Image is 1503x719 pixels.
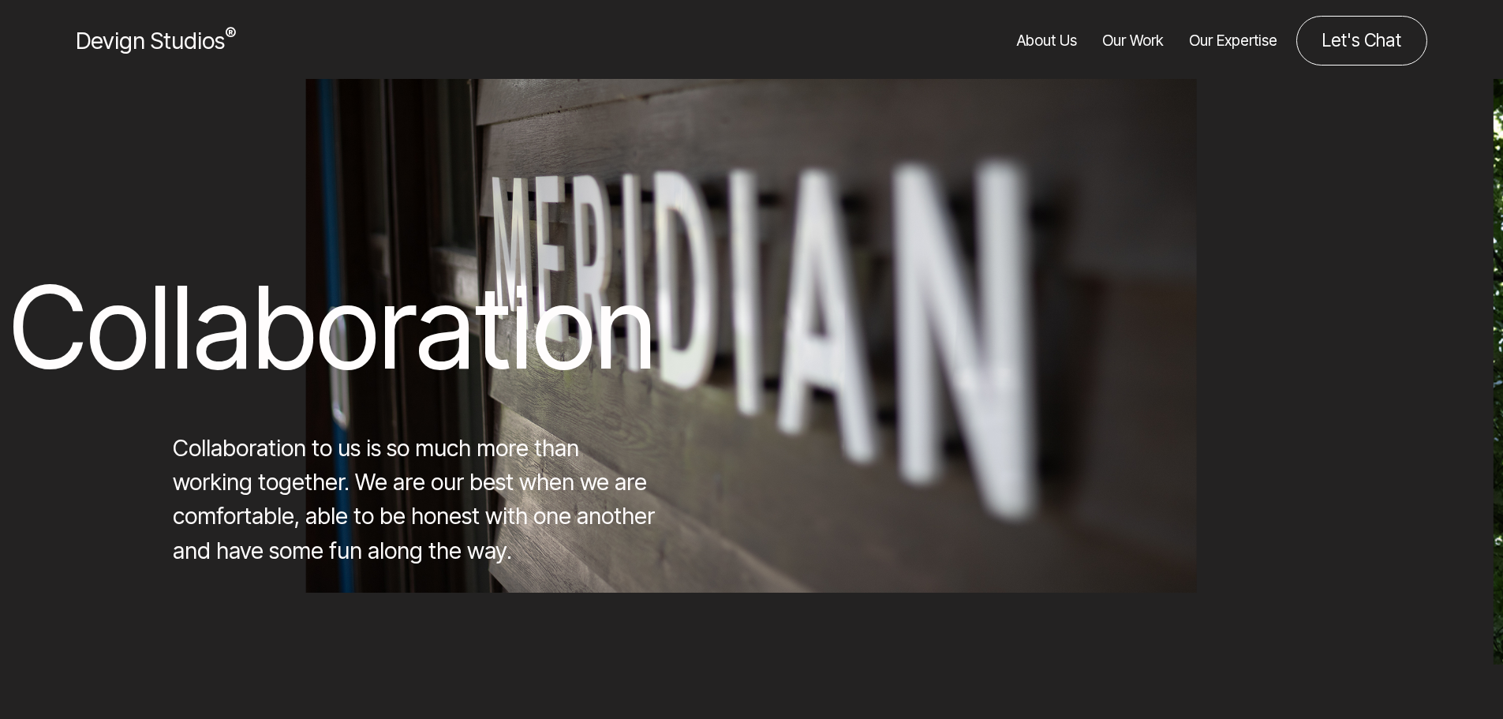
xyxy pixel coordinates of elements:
[76,24,236,58] a: Devign Studios® Homepage
[1296,16,1427,66] a: Contact us about your project
[1017,16,1077,66] a: About Us
[76,27,236,54] span: Devign Studios
[1189,16,1277,66] a: Our Expertise
[1102,16,1164,66] a: Our Work
[225,24,236,44] sup: ®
